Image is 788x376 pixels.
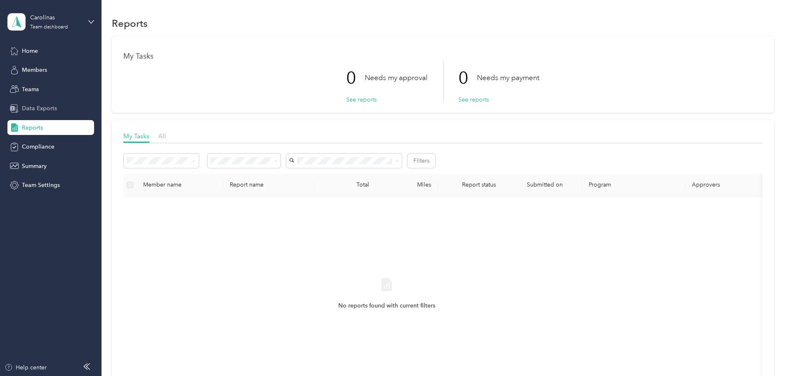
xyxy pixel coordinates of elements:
span: Home [22,47,38,55]
div: Total [321,181,369,188]
p: 0 [458,61,477,95]
span: Members [22,66,47,74]
span: Data Exports [22,104,57,113]
th: Program [582,174,685,196]
span: Teams [22,85,39,94]
th: Approvers [685,174,768,196]
p: Needs my approval [365,73,427,83]
div: Carolinas [30,13,82,22]
button: Filters [408,154,435,168]
iframe: Everlance-gr Chat Button Frame [742,330,788,376]
span: Reports [22,123,43,132]
th: Report name [223,174,314,196]
p: Needs my payment [477,73,539,83]
button: Help center [5,363,47,372]
th: Submitted on [520,174,582,196]
th: Member name [137,174,223,196]
span: Report status [444,181,514,188]
button: See reports [346,95,377,104]
span: Summary [22,162,47,170]
p: 0 [346,61,365,95]
span: Compliance [22,142,54,151]
span: My Tasks [123,132,149,140]
span: Team Settings [22,181,60,189]
div: Miles [382,181,431,188]
span: All [158,132,166,140]
div: Member name [143,181,217,188]
span: No reports found with current filters [338,301,435,310]
button: See reports [458,95,489,104]
div: Team dashboard [30,25,68,30]
h1: Reports [112,19,148,28]
h1: My Tasks [123,52,762,61]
